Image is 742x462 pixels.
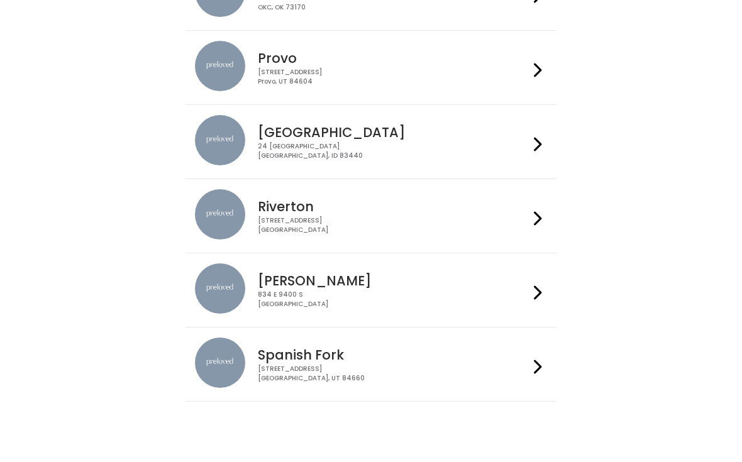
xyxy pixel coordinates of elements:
[258,216,528,234] div: [STREET_ADDRESS] [GEOGRAPHIC_DATA]
[195,338,546,391] a: preloved location Spanish Fork [STREET_ADDRESS][GEOGRAPHIC_DATA], UT 84660
[258,290,528,309] div: 834 E 9400 S [GEOGRAPHIC_DATA]
[258,68,528,86] div: [STREET_ADDRESS] Provo, UT 84604
[258,348,528,362] h4: Spanish Fork
[258,273,528,288] h4: [PERSON_NAME]
[258,365,528,383] div: [STREET_ADDRESS] [GEOGRAPHIC_DATA], UT 84660
[195,41,245,91] img: preloved location
[258,125,528,140] h4: [GEOGRAPHIC_DATA]
[258,51,528,65] h4: Provo
[258,142,528,160] div: 24 [GEOGRAPHIC_DATA] [GEOGRAPHIC_DATA], ID 83440
[195,189,546,243] a: preloved location Riverton [STREET_ADDRESS][GEOGRAPHIC_DATA]
[195,189,245,239] img: preloved location
[195,115,546,168] a: preloved location [GEOGRAPHIC_DATA] 24 [GEOGRAPHIC_DATA][GEOGRAPHIC_DATA], ID 83440
[258,199,528,214] h4: Riverton
[195,338,245,388] img: preloved location
[195,263,546,317] a: preloved location [PERSON_NAME] 834 E 9400 S[GEOGRAPHIC_DATA]
[195,263,245,314] img: preloved location
[195,41,546,94] a: preloved location Provo [STREET_ADDRESS]Provo, UT 84604
[195,115,245,165] img: preloved location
